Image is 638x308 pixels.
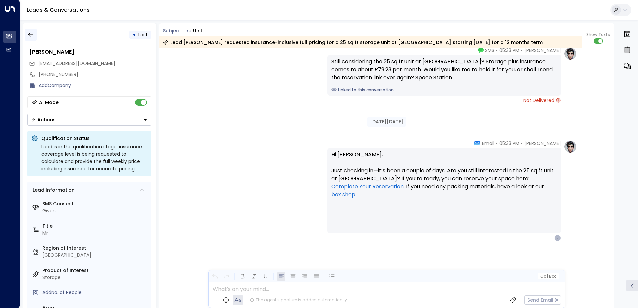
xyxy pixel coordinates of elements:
button: Cc|Bcc [537,273,559,280]
img: profile-logo.png [564,140,577,153]
span: 05:33 PM [499,47,519,54]
div: Still considering the 25 sq ft unit at [GEOGRAPHIC_DATA]? Storage plus insurance comes to about £... [331,58,557,82]
img: profile-logo.png [564,47,577,60]
div: Given [42,207,149,214]
span: [PERSON_NAME] [524,47,561,54]
button: Redo [222,272,231,281]
label: Title [42,223,149,230]
div: [PERSON_NAME] [29,48,151,56]
span: [PERSON_NAME] [524,140,561,147]
a: Complete Your Reservation [331,183,404,191]
label: Product of Interest [42,267,149,274]
div: AI Mode [39,99,59,106]
span: Show Texts [586,32,610,38]
span: SMS [485,47,494,54]
div: Mr [42,230,149,237]
div: The agent signature is added automatically [250,297,347,303]
p: Qualification Status [41,135,147,142]
span: 05:33 PM [499,140,519,147]
button: Actions [27,114,151,126]
button: Undo [211,272,219,281]
span: • [496,47,498,54]
div: Button group with a nested menu [27,114,151,126]
div: Lead Information [30,187,75,194]
a: Linked to this conversation [331,87,557,93]
div: Storage [42,274,149,281]
p: Hi [PERSON_NAME], Just checking in—it’s been a couple of days. Are you still interested in the 25... [331,151,557,207]
span: • [496,140,498,147]
div: AddNo. of People [42,289,149,296]
span: Email [482,140,494,147]
div: • [133,29,136,41]
span: • [521,47,523,54]
span: [EMAIL_ADDRESS][DOMAIN_NAME] [38,60,115,67]
div: [DATE][DATE] [367,117,406,127]
div: Unit [193,27,202,34]
span: Lost [138,31,148,38]
div: AddCompany [39,82,151,89]
a: Leads & Conversations [27,6,90,14]
label: Region of Interest [42,245,149,252]
span: | [547,274,548,279]
div: Actions [31,117,56,123]
span: • [521,140,523,147]
label: SMS Consent [42,200,149,207]
div: J [554,235,561,241]
span: Cc Bcc [540,274,556,279]
div: Lead is in the qualification stage; insurance coverage level is being requested to calculate and ... [41,143,147,172]
span: Not Delivered [523,97,561,104]
a: box shop [331,191,355,199]
span: Subject Line: [163,27,192,34]
div: [GEOGRAPHIC_DATA] [42,252,149,259]
div: [PHONE_NUMBER] [39,71,151,78]
span: justinkwhitehouse@googlemail.com [38,60,115,67]
div: Lead [PERSON_NAME] requested insurance-inclusive full pricing for a 25 sq ft storage unit at [GEO... [163,39,543,46]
